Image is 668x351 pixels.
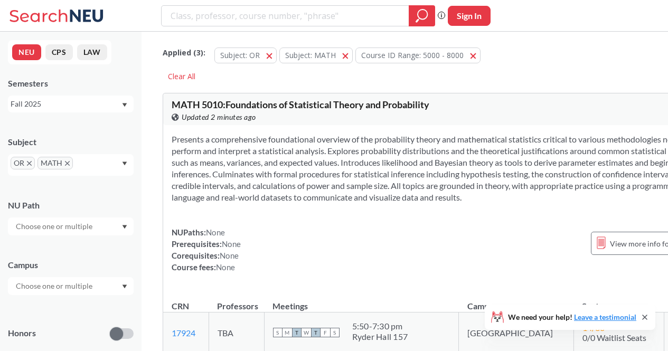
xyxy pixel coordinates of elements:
[582,333,646,343] span: 0/0 Waitlist Seats
[292,328,302,337] span: T
[283,328,292,337] span: M
[220,251,239,260] span: None
[321,328,330,337] span: F
[448,6,491,26] button: Sign In
[8,259,134,271] div: Campus
[352,321,408,331] div: 5:50 - 7:30 pm
[409,5,435,26] div: magnifying glass
[8,277,134,295] div: Dropdown arrow
[8,154,134,176] div: ORX to remove pillMATHX to remove pillDropdown arrow
[11,157,35,169] span: ORX to remove pill
[11,220,99,233] input: Choose one or multiple
[220,50,260,60] span: Subject: OR
[8,136,134,148] div: Subject
[45,44,73,60] button: CPS
[172,99,429,110] span: MATH 5010 : Foundations of Statistical Theory and Probability
[285,50,336,60] span: Subject: MATH
[330,328,340,337] span: S
[273,328,283,337] span: S
[508,314,636,321] span: We need your help!
[8,217,134,235] div: Dropdown arrow
[163,69,201,84] div: Clear All
[12,44,41,60] button: NEU
[172,300,189,312] div: CRN
[170,7,401,25] input: Class, professor, course number, "phrase"
[459,290,573,312] th: Campus
[302,328,311,337] span: W
[8,327,36,339] p: Honors
[352,331,408,342] div: Ryder Hall 157
[172,328,195,338] a: 17924
[122,103,127,107] svg: Dropdown arrow
[206,227,225,237] span: None
[8,78,134,89] div: Semesters
[222,239,241,249] span: None
[355,48,481,63] button: Course ID Range: 5000 - 8000
[361,50,464,60] span: Course ID Range: 5000 - 8000
[27,161,32,166] svg: X to remove pill
[182,111,256,123] span: Updated 2 minutes ago
[65,161,70,166] svg: X to remove pill
[311,328,321,337] span: T
[416,8,428,23] svg: magnifying glass
[573,290,664,312] th: Seats
[264,290,459,312] th: Meetings
[214,48,277,63] button: Subject: OR
[216,262,235,272] span: None
[37,157,73,169] span: MATHX to remove pill
[172,226,241,273] div: NUPaths: Prerequisites: Corequisites: Course fees:
[122,225,127,229] svg: Dropdown arrow
[11,98,121,110] div: Fall 2025
[209,290,264,312] th: Professors
[122,162,127,166] svg: Dropdown arrow
[279,48,353,63] button: Subject: MATH
[77,44,107,60] button: LAW
[163,47,205,59] span: Applied ( 3 ):
[122,284,127,289] svg: Dropdown arrow
[8,96,134,112] div: Fall 2025Dropdown arrow
[574,312,636,321] a: Leave a testimonial
[8,200,134,211] div: NU Path
[11,280,99,292] input: Choose one or multiple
